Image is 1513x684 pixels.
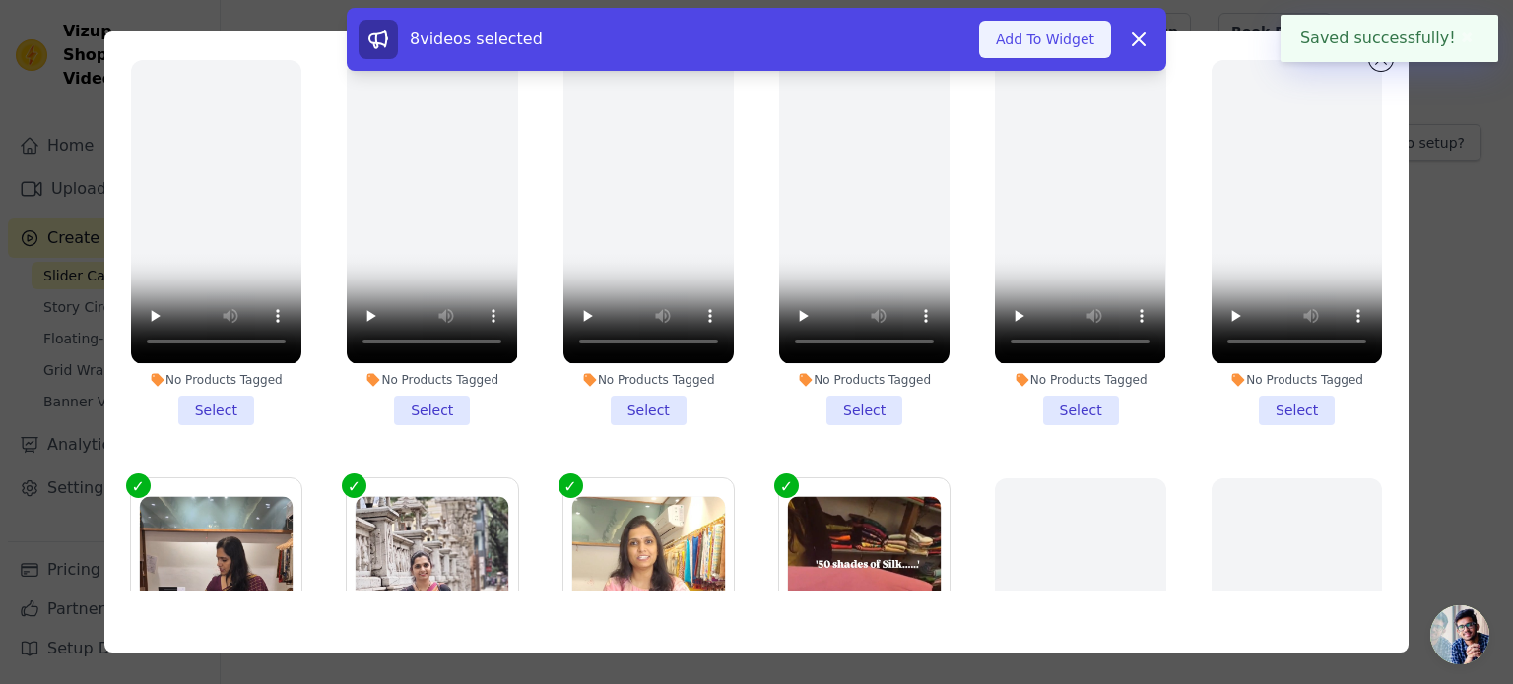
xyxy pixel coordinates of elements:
[779,372,950,388] div: No Products Tagged
[995,372,1165,388] div: No Products Tagged
[563,372,734,388] div: No Products Tagged
[1281,15,1498,62] div: Saved successfully!
[1212,372,1382,388] div: No Products Tagged
[131,372,301,388] div: No Products Tagged
[347,372,517,388] div: No Products Tagged
[979,21,1111,58] button: Add To Widget
[410,30,543,48] span: 8 videos selected
[1430,605,1489,664] div: Open chat
[1456,27,1479,50] button: Close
